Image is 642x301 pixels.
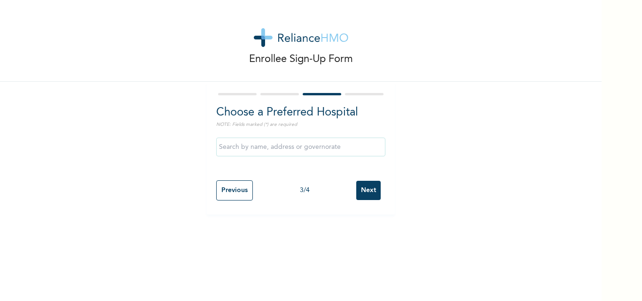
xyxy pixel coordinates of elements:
input: Next [356,181,381,200]
input: Search by name, address or governorate [216,138,385,156]
h2: Choose a Preferred Hospital [216,104,385,121]
p: Enrollee Sign-Up Form [249,52,353,67]
p: NOTE: Fields marked (*) are required [216,121,385,128]
div: 3 / 4 [253,185,356,195]
input: Previous [216,180,253,201]
img: logo [254,28,348,47]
